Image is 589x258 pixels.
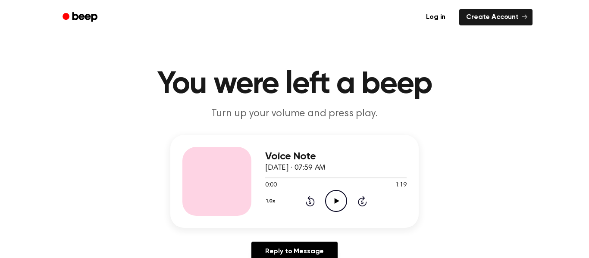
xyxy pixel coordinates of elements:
span: [DATE] · 07:59 AM [265,164,326,172]
a: Beep [56,9,105,26]
h3: Voice Note [265,151,407,162]
p: Turn up your volume and press play. [129,107,460,121]
a: Log in [417,7,454,27]
span: 1:19 [395,181,407,190]
span: 0:00 [265,181,276,190]
button: 1.0x [265,194,278,208]
h1: You were left a beep [74,69,515,100]
a: Create Account [459,9,533,25]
